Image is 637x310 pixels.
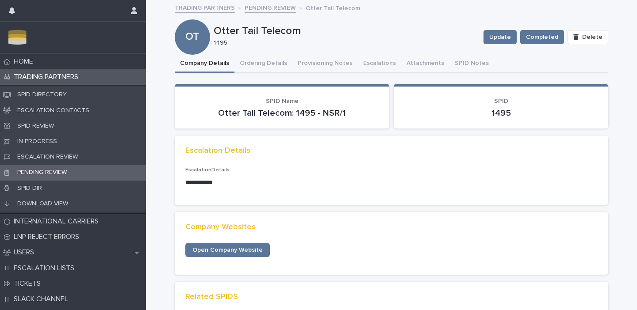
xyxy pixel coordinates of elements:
[292,55,358,73] button: Provisioning Notes
[185,109,379,117] p: Otter Tail Telecom: 1495 - NSR/1
[489,33,511,42] span: Update
[185,146,250,156] h2: Escalation Details
[358,55,401,73] button: Escalations
[10,91,74,99] p: SPID DIRECTORY
[10,106,96,115] p: ESCALATION CONTACTS
[10,280,48,288] p: TICKETS
[175,2,235,13] a: TRADING PARTNERS
[10,57,40,66] p: HOME
[10,200,75,208] p: DOWNLOAD VIEW
[404,109,598,117] p: 1495
[568,30,608,44] button: Delete
[449,55,494,73] button: SPID Notes
[214,27,476,35] p: Otter Tail Telecom
[10,264,81,272] p: ESCALATION LISTS
[10,122,61,130] p: SPID REVIEW
[234,55,292,73] button: Ordering Details
[10,153,85,161] p: ESCALATION REVIEW
[185,292,238,302] h2: Related SPIDS
[10,295,75,303] p: SLACK CHANNEL
[175,55,234,73] button: Company Details
[185,223,256,232] h2: Company Websites
[185,243,270,257] a: Open Company Website
[266,98,299,104] span: SPID Name
[245,2,296,13] a: PENDING REVIEW
[10,248,41,257] p: USERS
[10,184,49,193] p: SPID DIR
[10,137,64,146] p: IN PROGRESS
[494,98,508,104] span: SPID
[214,39,473,47] p: 1495
[7,29,28,46] img: 8jvmU2ehTfO3R9mICSci
[401,55,449,73] button: Attachments
[192,247,263,253] span: Open Company Website
[520,30,564,44] button: Completed
[10,168,74,177] p: PENDING REVIEW
[526,33,558,42] span: Completed
[306,2,360,13] p: Otter Tail Telecom
[484,30,517,44] button: Update
[10,73,85,81] p: TRADING PARTNERS
[10,233,86,241] p: LNP REJECT ERRORS
[582,34,602,40] span: Delete
[185,167,230,173] span: EscalationDetails
[10,217,106,226] p: INTERNATIONAL CARRIERS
